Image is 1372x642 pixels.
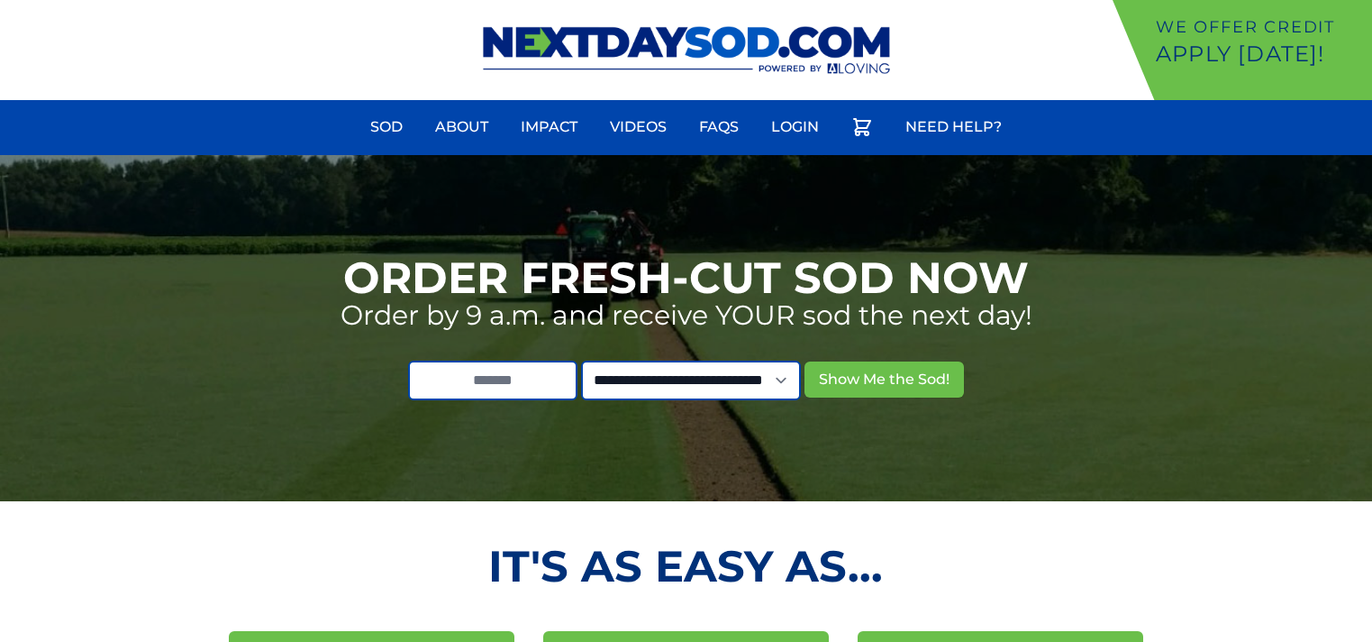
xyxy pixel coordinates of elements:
a: About [424,105,499,149]
a: Need Help? [895,105,1013,149]
p: Apply [DATE]! [1156,40,1365,69]
a: Login [760,105,830,149]
button: Show Me the Sod! [804,362,964,398]
p: Order by 9 a.m. and receive YOUR sod the next day! [341,299,1032,332]
a: FAQs [688,105,750,149]
a: Videos [599,105,677,149]
a: Impact [510,105,588,149]
a: Sod [359,105,413,149]
h2: It's as Easy As... [229,545,1143,588]
p: We offer Credit [1156,14,1365,40]
h1: Order Fresh-Cut Sod Now [343,256,1029,299]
